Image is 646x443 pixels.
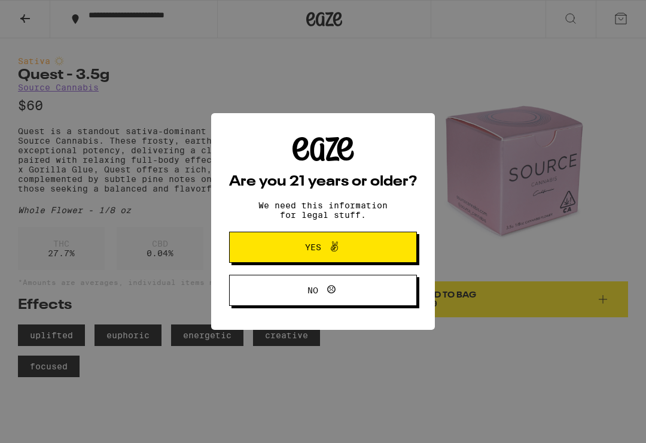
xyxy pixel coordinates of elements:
[229,232,417,263] button: Yes
[305,243,321,251] span: Yes
[229,175,417,189] h2: Are you 21 years or older?
[229,275,417,306] button: No
[7,8,86,18] span: Hi. Need any help?
[307,286,318,295] span: No
[248,201,398,220] p: We need this information for legal stuff.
